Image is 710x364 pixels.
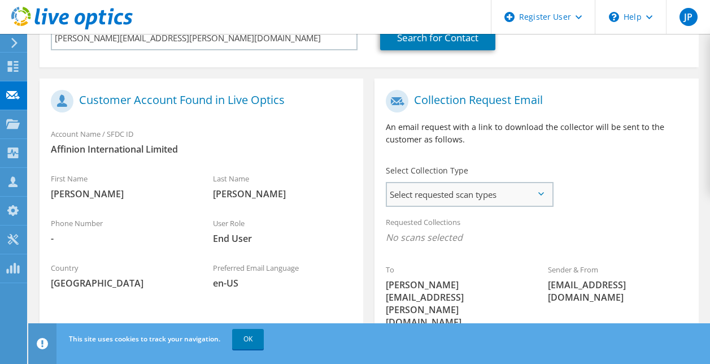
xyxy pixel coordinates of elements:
span: Select requested scan types [387,183,552,206]
div: Account Name / SFDC ID [40,122,363,161]
span: [EMAIL_ADDRESS][DOMAIN_NAME] [548,279,687,304]
div: Country [40,256,202,295]
svg: \n [609,12,619,22]
div: First Name [40,167,202,206]
div: Preferred Email Language [202,256,364,295]
span: [GEOGRAPHIC_DATA] [51,277,190,289]
span: This site uses cookies to track your navigation. [69,334,220,344]
div: Sender & From [537,258,699,309]
span: No scans selected [386,231,687,244]
div: To [374,258,537,334]
label: Select Collection Type [386,165,468,176]
p: An email request with a link to download the collector will be sent to the customer as follows. [386,121,687,146]
span: End User [213,232,352,245]
div: Last Name [202,167,364,206]
h1: Customer Account Found in Live Optics [51,90,346,112]
h1: Collection Request Email [386,90,681,112]
div: Requested Collections [374,210,698,252]
span: [PERSON_NAME] [213,188,352,200]
span: [PERSON_NAME][EMAIL_ADDRESS][PERSON_NAME][DOMAIN_NAME] [386,279,525,328]
div: Phone Number [40,211,202,250]
a: OK [232,329,264,349]
div: User Role [202,211,364,250]
span: - [51,232,190,245]
a: Search for Contact [380,25,495,50]
span: JP [679,8,698,26]
span: en-US [213,277,352,289]
span: [PERSON_NAME] [51,188,190,200]
span: Affinion International Limited [51,143,352,155]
